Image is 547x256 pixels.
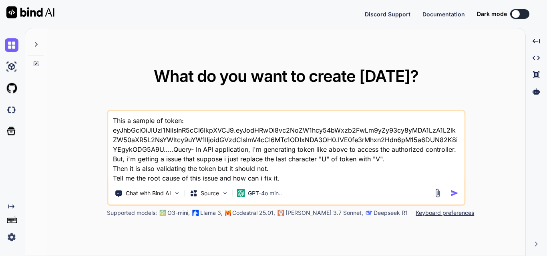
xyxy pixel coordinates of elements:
[108,111,464,183] textarea: This a sample of token: eyJhbGciOiJIUzI1NiIsInR5cCI6IkpXVCJ9.eyJodHRwOi8vc2NoZW1hcy54bWxzb2FwLm9y...
[6,6,54,18] img: Bind AI
[126,189,171,197] p: Chat with Bind AI
[5,103,18,117] img: darkCloudIdeIcon
[232,209,275,217] p: Codestral 25.01,
[5,81,18,95] img: githubLight
[154,66,418,86] span: What do you want to create [DATE]?
[201,189,219,197] p: Source
[278,210,284,216] img: claude
[374,209,408,217] p: Deepseek R1
[5,60,18,73] img: ai-studio
[365,10,410,18] button: Discord Support
[200,209,223,217] p: Llama 3,
[477,10,507,18] span: Dark mode
[192,210,199,216] img: Llama2
[286,209,363,217] p: [PERSON_NAME] 3.7 Sonnet,
[248,189,282,197] p: GPT-4o min..
[5,38,18,52] img: chat
[422,10,465,18] button: Documentation
[433,189,442,198] img: attachment
[167,209,190,217] p: O3-mini,
[173,190,180,196] img: Pick Tools
[221,190,228,196] img: Pick Models
[422,11,465,18] span: Documentation
[237,189,245,197] img: GPT-4o mini
[159,210,166,216] img: GPT-4
[5,230,18,244] img: settings
[107,209,157,217] p: Supported models:
[225,210,231,216] img: Mistral-AI
[450,189,459,197] img: icon
[416,209,474,217] p: Keyboard preferences
[366,210,372,216] img: claude
[365,11,410,18] span: Discord Support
